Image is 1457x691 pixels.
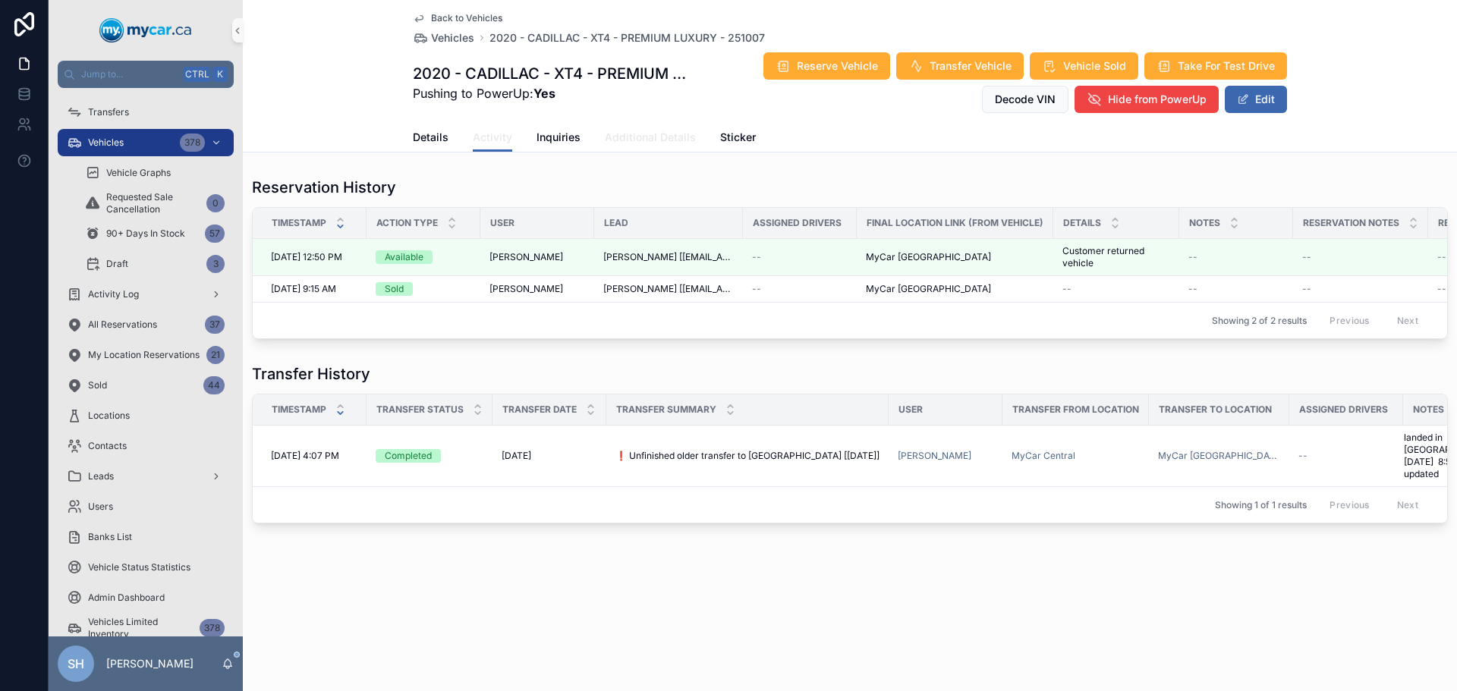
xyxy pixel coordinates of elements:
span: Transfer To Location [1159,404,1272,416]
a: Sold44 [58,372,234,399]
a: [DATE] 9:15 AM [271,283,357,295]
button: Hide from PowerUp [1075,86,1219,113]
a: -- [752,251,848,263]
a: Locations [58,402,234,429]
span: MyCar [GEOGRAPHIC_DATA] [866,251,991,263]
a: All Reservations37 [58,311,234,338]
div: 378 [180,133,205,152]
span: Back to Vehicles [431,12,502,24]
span: Additional Details [605,130,696,145]
a: MyCar Central [1012,450,1140,462]
span: Showing 2 of 2 results [1212,315,1307,327]
span: Final Location Link (from Vehicle) [867,217,1043,229]
a: Available [376,250,471,264]
span: Sticker [720,130,756,145]
span: ❗ Unfinished older transfer to [GEOGRAPHIC_DATA] [[DATE]] [615,450,880,462]
h1: Transfer History [252,363,370,385]
button: Take For Test Drive [1144,52,1287,80]
a: MyCar [GEOGRAPHIC_DATA] [866,251,1044,263]
span: Reserve Vehicle [797,58,878,74]
span: Transfers [88,106,129,118]
a: Sticker [720,124,756,154]
span: Details [413,130,448,145]
a: MyCar [GEOGRAPHIC_DATA] [866,283,1044,295]
div: 378 [200,619,225,637]
span: Vehicles Limited Inventory [88,616,194,640]
div: 21 [206,346,225,364]
span: Vehicle Sold [1063,58,1126,74]
a: -- [1188,283,1284,295]
span: K [214,68,226,80]
span: Notes [1189,217,1220,229]
span: User [898,404,923,416]
div: scrollable content [49,88,243,636]
div: Available [385,250,423,264]
span: Assigned Drivers [753,217,842,229]
span: -- [1188,251,1197,263]
a: Completed [376,449,483,463]
a: [PERSON_NAME] [489,251,585,263]
span: Users [88,501,113,513]
a: Admin Dashboard [58,584,234,611]
span: Jump to... [81,68,178,80]
a: -- [752,283,848,295]
div: 3 [206,255,225,273]
span: -- [1302,283,1311,295]
span: 90+ Days In Stock [106,228,185,240]
span: Timestamp [272,217,326,229]
span: My Location Reservations [88,349,200,361]
span: Requested Sale Cancellation [106,191,200,215]
span: [DATE] 12:50 PM [271,251,342,263]
span: MyCar [GEOGRAPHIC_DATA] [866,283,991,295]
a: [PERSON_NAME] [898,450,971,462]
span: -- [752,251,761,263]
a: Contacts [58,432,234,460]
span: Transfer Status [376,404,464,416]
span: Take For Test Drive [1178,58,1275,74]
span: Lead [604,217,628,229]
a: MyCar [GEOGRAPHIC_DATA] [1158,450,1280,462]
span: Notes [1413,404,1444,416]
a: MyCar Central [1012,450,1075,462]
span: Customer returned vehicle [1062,245,1170,269]
span: [DATE] 9:15 AM [271,283,336,295]
span: SH [68,655,84,673]
span: Locations [88,410,130,422]
span: Vehicles [88,137,124,149]
span: Banks List [88,531,132,543]
a: Sold [376,282,471,296]
span: Transfer Summary [616,404,716,416]
span: Activity Log [88,288,139,300]
span: -- [1302,251,1311,263]
a: -- [1302,251,1419,263]
h1: Reservation History [252,177,396,198]
button: Reserve Vehicle [763,52,890,80]
a: Vehicles [413,30,474,46]
a: Vehicles378 [58,129,234,156]
div: 44 [203,376,225,394]
div: Sold [385,282,404,296]
button: Decode VIN [982,86,1068,113]
span: [PERSON_NAME] [489,283,563,295]
div: 57 [205,225,225,243]
span: Assigned Drivers [1299,404,1388,416]
img: App logo [99,18,192,42]
span: Inquiries [537,130,581,145]
span: Transfer Vehicle [930,58,1012,74]
a: Vehicle Status Statistics [58,554,234,581]
button: Jump to...CtrlK [58,61,234,88]
span: User [490,217,515,229]
span: Draft [106,258,128,270]
span: 2020 - CADILLAC - XT4 - PREMIUM LUXURY - 251007 [489,30,765,46]
button: Vehicle Sold [1030,52,1138,80]
a: -- [1302,283,1419,295]
span: Hide from PowerUp [1108,92,1207,107]
a: Banks List [58,523,234,551]
a: Details [413,124,448,154]
div: 37 [205,316,225,334]
a: Activity [473,124,512,152]
a: -- [1298,450,1394,462]
a: Back to Vehicles [413,12,502,24]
